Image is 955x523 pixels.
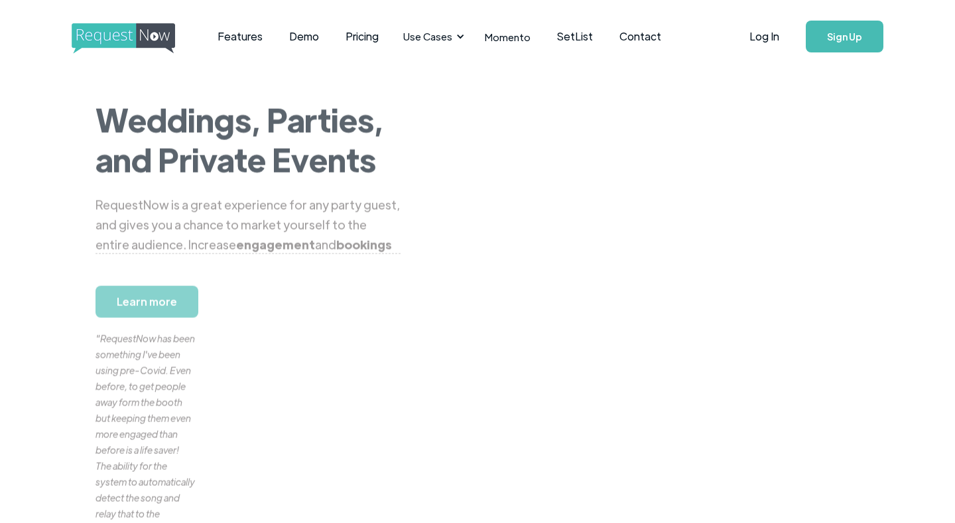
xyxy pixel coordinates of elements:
[472,17,544,56] a: Momento
[95,99,383,180] strong: Weddings, Parties, and Private Events
[72,23,171,50] a: home
[72,23,200,54] img: requestnow logo
[736,13,793,60] a: Log In
[95,286,198,318] a: Learn more
[95,195,401,255] div: RequestNow is a great experience for any party guest, and gives you a chance to market yourself t...
[332,16,392,57] a: Pricing
[276,16,332,57] a: Demo
[606,16,674,57] a: Contact
[806,21,883,52] a: Sign Up
[403,29,452,44] div: Use Cases
[204,16,276,57] a: Features
[336,237,392,252] strong: bookings
[395,16,468,57] div: Use Cases
[544,16,606,57] a: SetList
[236,237,315,252] strong: engagement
